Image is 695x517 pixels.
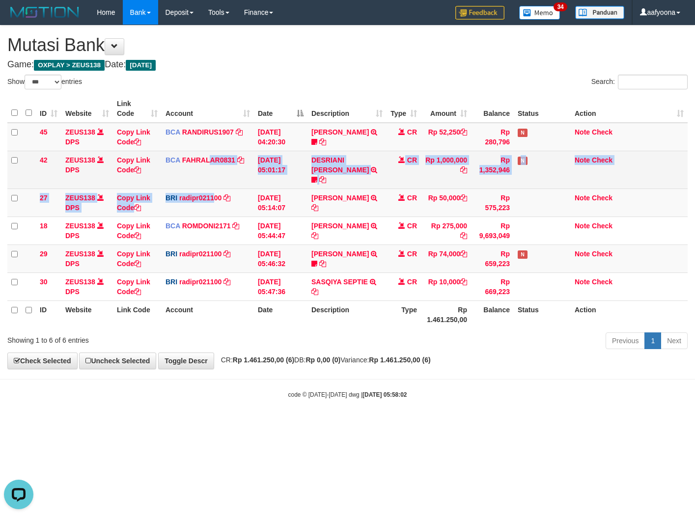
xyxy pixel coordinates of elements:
[61,272,113,300] td: DPS
[7,353,78,369] a: Check Selected
[514,300,571,328] th: Status
[117,128,150,146] a: Copy Link Code
[311,128,369,136] a: [PERSON_NAME]
[471,245,514,272] td: Rp 659,223
[254,123,307,151] td: [DATE] 04:20:30
[117,194,150,212] a: Copy Link Code
[311,232,318,240] a: Copy MUHAMMAD IQB to clipboard
[236,128,243,136] a: Copy RANDIRUS1907 to clipboard
[518,157,528,165] span: Has Note
[319,176,326,184] a: Copy DESRIANI NATALIS T to clipboard
[575,250,590,258] a: Note
[254,300,307,328] th: Date
[61,245,113,272] td: DPS
[455,6,504,20] img: Feedback.jpg
[471,189,514,217] td: Rp 575,223
[591,75,688,89] label: Search:
[166,250,177,258] span: BRI
[166,222,180,230] span: BCA
[421,189,471,217] td: Rp 50,000
[575,222,590,230] a: Note
[61,95,113,123] th: Website: activate to sort column ascending
[237,156,244,164] a: Copy FAHRALAR0831 to clipboard
[7,5,82,20] img: MOTION_logo.png
[40,156,48,164] span: 42
[387,95,421,123] th: Type: activate to sort column ascending
[421,151,471,189] td: Rp 1,000,000
[166,128,180,136] span: BCA
[311,250,369,258] a: [PERSON_NAME]
[554,2,567,11] span: 34
[421,123,471,151] td: Rp 52,250
[79,353,156,369] a: Uncheck Selected
[162,300,254,328] th: Account
[407,128,417,136] span: CR
[113,95,162,123] th: Link Code: activate to sort column ascending
[61,300,113,328] th: Website
[65,128,95,136] a: ZEUS138
[421,272,471,300] td: Rp 10,000
[575,194,590,202] a: Note
[223,250,230,258] a: Copy radipr021100 to clipboard
[307,95,387,123] th: Description: activate to sort column ascending
[162,95,254,123] th: Account: activate to sort column ascending
[182,222,231,230] a: ROMDONI2171
[7,75,82,89] label: Show entries
[319,138,326,146] a: Copy TENNY SETIAWAN to clipboard
[421,245,471,272] td: Rp 74,000
[460,166,467,174] a: Copy Rp 1,000,000 to clipboard
[471,95,514,123] th: Balance
[460,232,467,240] a: Copy Rp 275,000 to clipboard
[223,278,230,286] a: Copy radipr021100 to clipboard
[571,300,688,328] th: Action
[606,332,645,349] a: Previous
[319,260,326,268] a: Copy STEVANO FERNAN to clipboard
[518,250,528,259] span: Has Note
[575,156,590,164] a: Note
[592,194,612,202] a: Check
[421,300,471,328] th: Rp 1.461.250,00
[126,60,156,71] span: [DATE]
[40,194,48,202] span: 27
[407,250,417,258] span: CR
[407,194,417,202] span: CR
[518,129,528,137] span: Has Note
[65,222,95,230] a: ZEUS138
[311,278,368,286] a: SASQIYA SEPTIE
[65,156,95,164] a: ZEUS138
[233,356,294,364] strong: Rp 1.461.250,00 (6)
[61,151,113,189] td: DPS
[362,391,407,398] strong: [DATE] 05:58:02
[7,331,282,345] div: Showing 1 to 6 of 6 entries
[36,95,61,123] th: ID: activate to sort column ascending
[254,189,307,217] td: [DATE] 05:14:07
[471,217,514,245] td: Rp 9,693,049
[61,123,113,151] td: DPS
[592,156,612,164] a: Check
[182,156,235,164] a: FAHRALAR0831
[7,60,688,70] h4: Game: Date:
[65,250,95,258] a: ZEUS138
[40,222,48,230] span: 18
[460,194,467,202] a: Copy Rp 50,000 to clipboard
[644,332,661,349] a: 1
[179,250,222,258] a: radipr021100
[307,300,387,328] th: Description
[288,391,407,398] small: code © [DATE]-[DATE] dwg |
[40,278,48,286] span: 30
[158,353,214,369] a: Toggle Descr
[407,278,417,286] span: CR
[519,6,560,20] img: Button%20Memo.svg
[407,222,417,230] span: CR
[61,217,113,245] td: DPS
[571,95,688,123] th: Action: activate to sort column ascending
[254,95,307,123] th: Date: activate to sort column descending
[223,194,230,202] a: Copy radipr021100 to clipboard
[254,245,307,272] td: [DATE] 05:46:32
[179,194,222,202] a: radipr021100
[311,288,318,296] a: Copy SASQIYA SEPTIE to clipboard
[421,95,471,123] th: Amount: activate to sort column ascending
[471,151,514,189] td: Rp 1,352,946
[117,278,150,296] a: Copy Link Code
[592,222,612,230] a: Check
